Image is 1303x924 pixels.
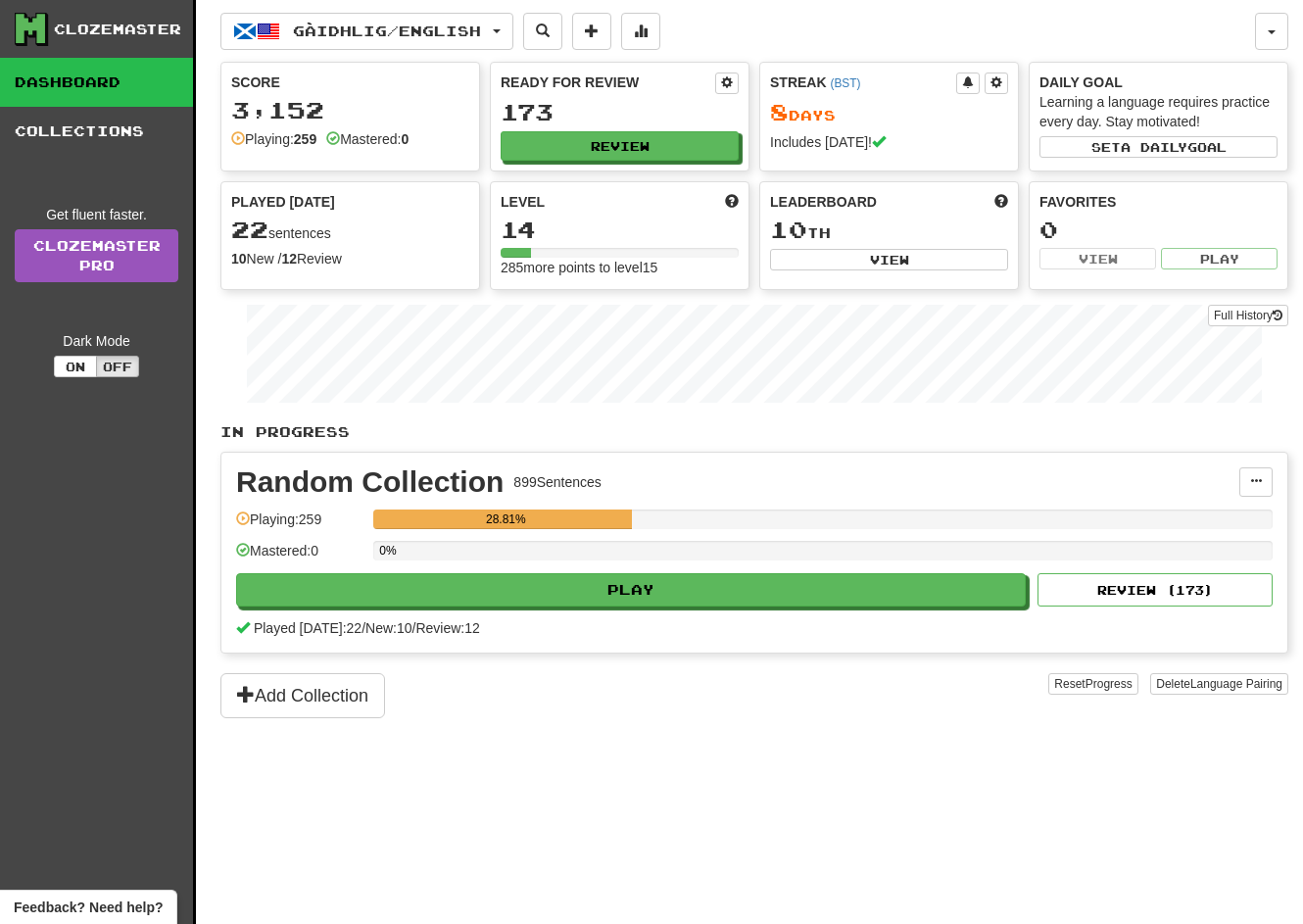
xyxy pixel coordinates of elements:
[501,100,739,124] div: 173
[281,251,297,267] strong: 12
[236,541,363,573] div: Mastered: 0
[770,249,1008,270] button: View
[501,258,739,277] div: 285 more points to level 15
[501,73,715,92] div: Ready for Review
[231,98,469,122] div: 3,152
[15,205,178,224] div: Get fluent faster.
[231,249,469,268] div: New / Review
[231,73,469,92] div: Score
[236,573,1026,607] button: Play
[236,510,363,542] div: Playing: 259
[379,510,632,529] div: 28.81%
[770,216,807,243] span: 10
[231,192,335,212] span: Played [DATE]
[365,620,411,636] span: New: 10
[231,251,247,267] strong: 10
[220,422,1288,442] p: In Progress
[1039,73,1278,92] div: Daily Goal
[1150,673,1288,695] button: DeleteLanguage Pairing
[231,216,268,243] span: 22
[770,218,1008,243] div: th
[1039,248,1156,269] button: View
[770,100,1008,125] div: Day s
[1121,140,1187,154] span: a daily
[220,673,385,718] button: Add Collection
[15,331,178,351] div: Dark Mode
[14,898,163,917] span: Open feedback widget
[501,192,545,212] span: Level
[1208,305,1288,326] button: Full History
[96,356,139,377] button: Off
[1048,673,1137,695] button: ResetProgress
[293,23,481,39] span: Gàidhlig / English
[54,20,181,39] div: Clozemaster
[523,13,562,50] button: Search sentences
[501,218,739,242] div: 14
[1038,573,1273,607] button: Review (173)
[770,132,1008,152] div: Includes [DATE]!
[15,229,178,282] a: ClozemasterPro
[621,13,660,50] button: More stats
[513,472,602,492] div: 899 Sentences
[1161,248,1278,269] button: Play
[725,192,739,212] span: Score more points to level up
[294,131,316,147] strong: 259
[770,98,789,125] span: 8
[401,131,409,147] strong: 0
[415,620,479,636] span: Review: 12
[994,192,1008,212] span: This week in points, UTC
[1039,92,1278,131] div: Learning a language requires practice every day. Stay motivated!
[1039,136,1278,158] button: Seta dailygoal
[412,620,416,636] span: /
[362,620,365,636] span: /
[572,13,611,50] button: Add sentence to collection
[1039,218,1278,242] div: 0
[326,129,409,149] div: Mastered:
[770,192,877,212] span: Leaderboard
[254,620,362,636] span: Played [DATE]: 22
[770,73,956,92] div: Streak
[830,76,860,90] a: (BST)
[231,129,316,149] div: Playing:
[231,218,469,243] div: sentences
[54,356,97,377] button: On
[1190,677,1282,691] span: Language Pairing
[501,131,739,161] button: Review
[1039,192,1278,212] div: Favorites
[1086,677,1133,691] span: Progress
[220,13,513,50] button: Gàidhlig/English
[236,467,504,497] div: Random Collection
